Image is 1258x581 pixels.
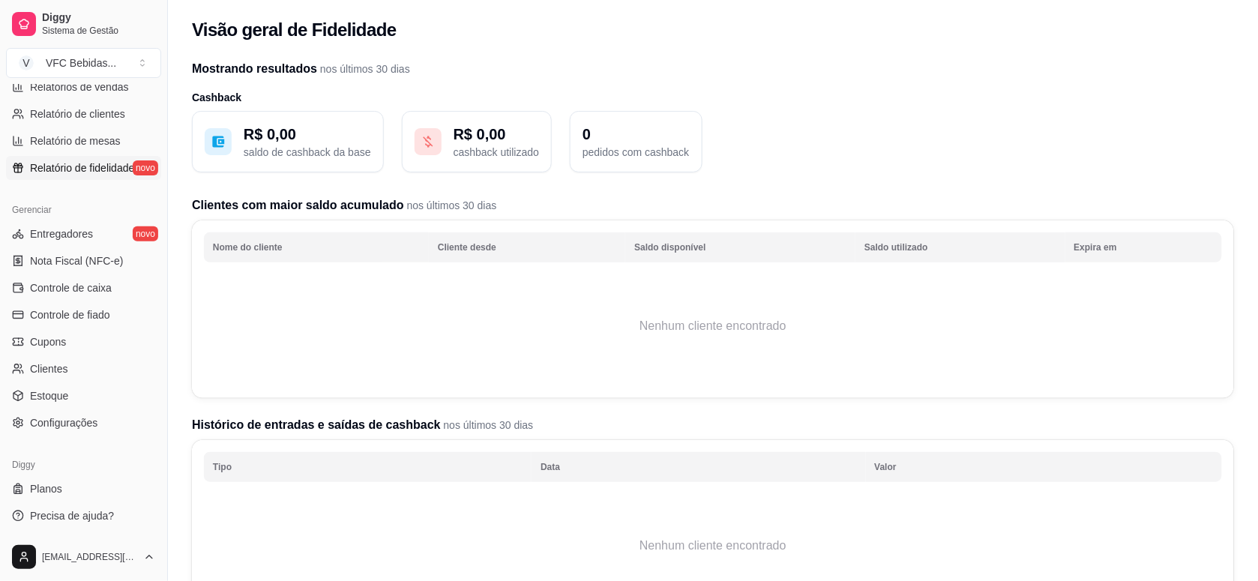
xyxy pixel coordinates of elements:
td: Nenhum cliente encontrado [204,266,1222,386]
span: Entregadores [30,226,93,241]
th: Saldo disponível [625,232,855,262]
span: Configurações [30,415,97,430]
h2: Visão geral de Fidelidade [192,18,397,42]
div: Gerenciar [6,198,161,222]
a: Relatório de fidelidadenovo [6,156,161,180]
a: Clientes [6,357,161,381]
th: Expira em [1065,232,1222,262]
span: Controle de caixa [30,280,112,295]
span: V [19,55,34,70]
span: Precisa de ajuda? [30,508,114,523]
th: Data [532,452,865,482]
span: Diggy [42,11,155,25]
p: R$ 0,00 [244,124,371,145]
a: Configurações [6,411,161,435]
span: Planos [30,481,62,496]
th: Saldo utilizado [855,232,1065,262]
a: Relatórios de vendas [6,75,161,99]
th: Cliente desde [429,232,625,262]
div: Diggy [6,453,161,477]
div: VFC Bebidas ... [46,55,116,70]
span: Relatório de clientes [30,106,125,121]
p: R$ 0,00 [454,124,539,145]
p: 0 [583,124,689,145]
th: Nome do cliente [204,232,429,262]
span: Controle de fiado [30,307,110,322]
span: Relatórios de vendas [30,79,129,94]
a: Cupons [6,330,161,354]
th: Valor [866,452,1222,482]
a: Controle de caixa [6,276,161,300]
h2: Clientes com maior saldo acumulado [192,196,1234,214]
span: Sistema de Gestão [42,25,155,37]
p: pedidos com cashback [583,145,689,160]
span: Clientes [30,361,68,376]
span: Nota Fiscal (NFC-e) [30,253,123,268]
span: nos últimos 30 dias [441,419,534,431]
a: Relatório de mesas [6,129,161,153]
a: Nota Fiscal (NFC-e) [6,249,161,273]
h2: Mostrando resultados [192,60,1234,78]
span: Relatório de mesas [30,133,121,148]
span: Estoque [30,388,68,403]
span: Cupons [30,334,66,349]
a: DiggySistema de Gestão [6,6,161,42]
th: Tipo [204,452,532,482]
button: R$ 0,00cashback utilizado [402,111,552,172]
a: Precisa de ajuda? [6,504,161,528]
span: [EMAIL_ADDRESS][DOMAIN_NAME] [42,551,137,563]
span: nos últimos 30 dias [317,63,410,75]
p: saldo de cashback da base [244,145,371,160]
h3: Cashback [192,90,1234,105]
button: [EMAIL_ADDRESS][DOMAIN_NAME] [6,539,161,575]
span: Relatório de fidelidade [30,160,134,175]
a: Entregadoresnovo [6,222,161,246]
a: Controle de fiado [6,303,161,327]
span: nos últimos 30 dias [404,199,497,211]
a: Estoque [6,384,161,408]
button: Select a team [6,48,161,78]
h2: Histórico de entradas e saídas de cashback [192,416,1234,434]
p: cashback utilizado [454,145,539,160]
a: Relatório de clientes [6,102,161,126]
a: Planos [6,477,161,501]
